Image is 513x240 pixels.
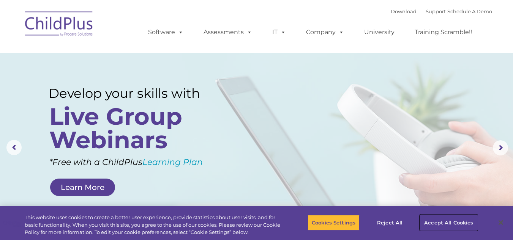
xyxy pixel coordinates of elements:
rs-layer: Live Group Webinars [49,105,216,152]
button: Accept All Cookies [420,215,477,231]
a: IT [265,25,294,40]
a: University [357,25,402,40]
a: Assessments [196,25,260,40]
a: Support [426,8,446,14]
rs-layer: *Free with a ChildPlus [49,155,230,170]
span: Last name [106,50,129,56]
img: ChildPlus by Procare Solutions [21,6,97,44]
a: Software [140,25,191,40]
a: Training Scramble!! [407,25,480,40]
font: | [391,8,492,14]
a: Learn More [50,179,115,196]
a: Learning Plan [142,157,203,167]
a: Schedule A Demo [447,8,492,14]
button: Close [492,214,509,231]
rs-layer: Develop your skills with [49,86,218,101]
button: Cookies Settings [308,215,360,231]
a: Download [391,8,417,14]
button: Reject All [366,215,414,231]
a: Company [298,25,352,40]
div: This website uses cookies to create a better user experience, provide statistics about user visit... [25,214,282,236]
span: Phone number [106,81,138,87]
